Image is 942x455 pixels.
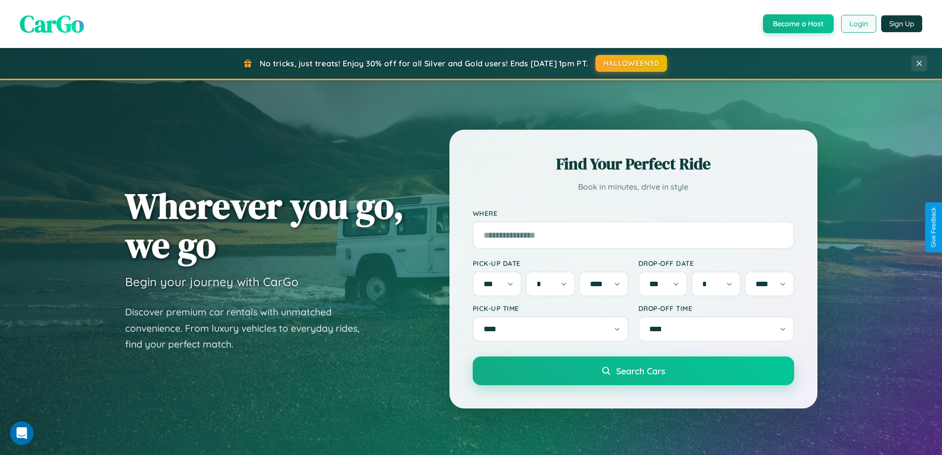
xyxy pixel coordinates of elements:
[10,421,34,445] iframe: Intercom live chat
[881,15,922,32] button: Sign Up
[841,15,876,33] button: Login
[473,153,794,175] h2: Find Your Perfect Ride
[20,7,84,40] span: CarGo
[930,207,937,248] div: Give Feedback
[260,58,588,68] span: No tricks, just treats! Enjoy 30% off for all Silver and Gold users! Ends [DATE] 1pm PT.
[473,259,628,267] label: Pick-up Date
[473,180,794,194] p: Book in minutes, drive in style
[595,55,667,72] button: HALLOWEEN30
[125,304,372,353] p: Discover premium car rentals with unmatched convenience. From luxury vehicles to everyday rides, ...
[638,259,794,267] label: Drop-off Date
[125,274,299,289] h3: Begin your journey with CarGo
[638,304,794,312] label: Drop-off Time
[763,14,834,33] button: Become a Host
[125,186,404,264] h1: Wherever you go, we go
[616,365,665,376] span: Search Cars
[473,304,628,312] label: Pick-up Time
[473,209,794,217] label: Where
[473,356,794,385] button: Search Cars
